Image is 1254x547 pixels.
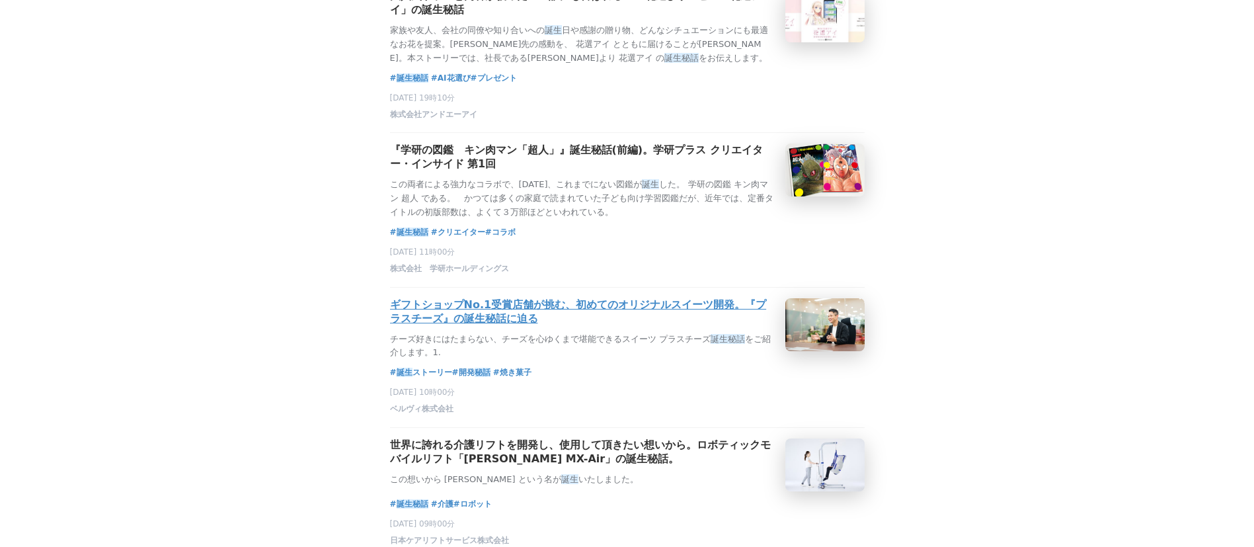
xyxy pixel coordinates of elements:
p: [DATE] 11時00分 [390,247,865,258]
em: 秘話 [728,334,745,344]
h3: 世界に誇れる介護リフトを開発し、使用して頂きたい想いから。ロボティックモバイルリフト「[PERSON_NAME] MX-Air」の誕生秘話。 [390,439,775,466]
em: 誕生 [642,179,659,189]
em: 誕生 [397,73,412,83]
p: チーズ好きにはたまらない、チーズを心ゆくまで堪能できるスイーツ プラスチーズ をご紹介します。1. [390,333,775,360]
em: 秘話 [475,368,490,377]
em: 誕生 [664,53,682,63]
p: [DATE] 19時10分 [390,93,865,104]
em: 誕生 [397,499,412,509]
a: #ロボット [453,497,492,511]
span: # [390,71,431,85]
em: 誕生 [397,368,412,377]
a: #誕生ストーリー [390,366,452,379]
a: #誕生秘話 [390,71,431,85]
a: ギフトショップNo.1受賞店舗が挑む、初めてのオリジナルスイーツ開発。『プラスチーズ』の誕生秘話に迫るチーズ好きにはたまらない、チーズを心ゆくまで堪能できるスイーツ プラスチーズ誕生秘話をご紹介... [390,298,865,360]
em: 誕生 [397,228,412,237]
em: 誕生 [545,25,562,35]
a: #誕生秘話 [390,226,431,239]
p: 家族や友人、会社の同僚や知り合いへの 日や感謝の贈り物、どんなシチュエーションにも最適なお花を提案。[PERSON_NAME]先の感動を、 花選アイ とともに届けることが[PERSON_NAME... [390,24,775,65]
em: 誕生 [561,474,578,484]
p: この両者による強力なコラボで、[DATE]、これまでにない図鑑が した。 学研の図鑑 キン肉マン 超人 である。 かつては多くの家庭で読まれていた子ども向け学習図鑑だが、近年では、定番タイトルの... [390,178,775,219]
a: 『学研の図鑑 キン肉マン「超人」』誕生秘話(前編)。学研プラス クリエイター・インサイド 第1回この両者による強力なコラボで、[DATE]、これまでにない図鑑が誕生した。 学研の図鑑 キン肉マン... [390,144,865,219]
em: 秘話 [412,73,428,83]
a: #誕生秘話 [390,497,431,511]
p: この想いから [PERSON_NAME] という名が いたしました。 [390,473,775,487]
span: #開発 [452,366,493,379]
em: 誕生 [711,334,728,344]
a: #開発秘話 [452,366,493,379]
h3: ギフトショップNo.1受賞店舗が挑む、初めてのオリジナルスイーツ開発。『プラスチーズ』の誕生秘話に迫る [390,298,775,326]
span: 日本ケアリフトサービス株式会社 [390,535,509,546]
a: #介護 [431,497,453,511]
em: 秘話 [682,53,699,63]
a: #クリエイター [431,226,485,239]
a: 株式会社アンドエーアイ [390,112,477,122]
em: 秘話 [412,499,428,509]
span: # [390,226,431,239]
p: [DATE] 09時00分 [390,519,865,530]
span: ベルヴィ株式会社 [390,403,453,415]
span: # [390,497,431,511]
p: [DATE] 10時00分 [390,387,865,398]
span: 株式会社 学研ホールディングス [390,263,509,274]
em: 秘話 [412,228,428,237]
a: ベルヴィ株式会社 [390,407,453,417]
a: #プレゼント [471,71,517,85]
span: 株式会社アンドエーアイ [390,109,477,120]
h3: 『学研の図鑑 キン肉マン「超人」』誕生秘話(前編)。学研プラス クリエイター・インサイド 第1回 [390,144,775,171]
a: #焼き菓子 [493,366,531,379]
a: #AI花選び [431,71,471,85]
span: # ストーリー [390,366,452,379]
a: 株式会社 学研ホールディングス [390,267,509,276]
a: 世界に誇れる介護リフトを開発し、使用して頂きたい想いから。ロボティックモバイルリフト「[PERSON_NAME] MX-Air」の誕生秘話。この想いから [PERSON_NAME] という名が誕... [390,439,865,491]
a: #コラボ [485,226,516,239]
